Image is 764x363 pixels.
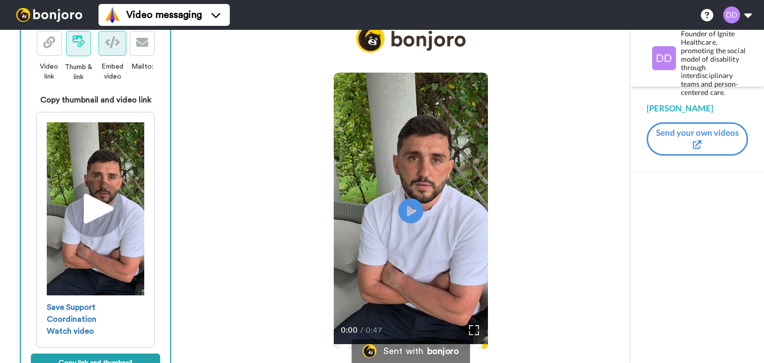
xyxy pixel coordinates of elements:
[36,62,62,82] div: Video link
[470,79,482,89] div: CC
[356,24,466,53] img: logo_full.png
[12,8,87,22] img: bj-logo-header-white.svg
[126,8,202,22] span: Video messaging
[647,122,748,156] button: Send your own videos
[31,94,160,106] div: Copy thumbnail and video link
[104,7,120,23] img: vm-color.svg
[62,62,95,82] div: Thumb & link
[363,344,377,358] img: Bonjoro Logo
[366,324,383,336] span: 0:47
[130,62,155,72] div: Mailto:
[341,324,358,336] span: 0:00
[652,46,676,70] img: Profile Image
[647,102,748,114] div: [PERSON_NAME]
[47,301,144,337] span: Save Support Coordination Watch video
[360,324,364,336] span: /
[47,122,144,296] img: e107cbb2-1cd3-4e83-8af9-7922320982e0_thumbnail_play_1758511129.jpg
[95,62,130,82] div: Embed video
[383,347,423,356] div: Sent with
[427,347,459,356] div: bonjoro
[469,325,479,335] img: Full screen
[352,339,470,363] a: Bonjoro LogoSent withbonjoro
[47,122,144,338] a: Save Support CoordinationWatch video
[681,30,748,96] div: Founder of Ignite Healthcare, promoting the social model of disability through interdisciplinary ...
